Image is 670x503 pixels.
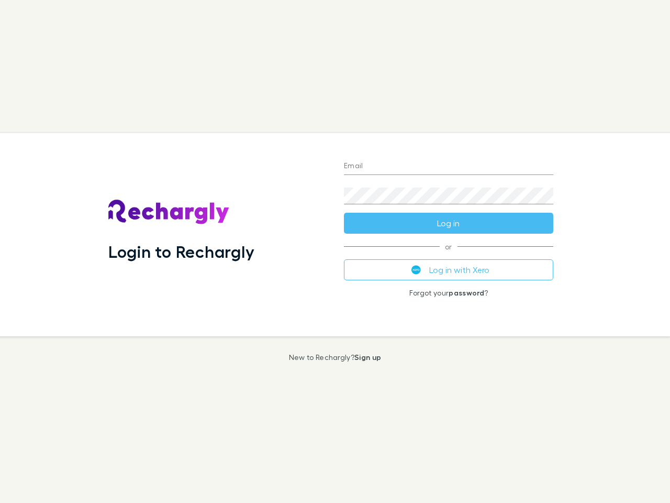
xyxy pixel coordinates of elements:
a: password [449,288,484,297]
img: Rechargly's Logo [108,200,230,225]
p: New to Rechargly? [289,353,382,362]
p: Forgot your ? [344,289,553,297]
img: Xero's logo [411,265,421,275]
h1: Login to Rechargly [108,242,254,261]
span: or [344,246,553,247]
a: Sign up [354,353,381,362]
button: Log in with Xero [344,259,553,280]
button: Log in [344,213,553,234]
